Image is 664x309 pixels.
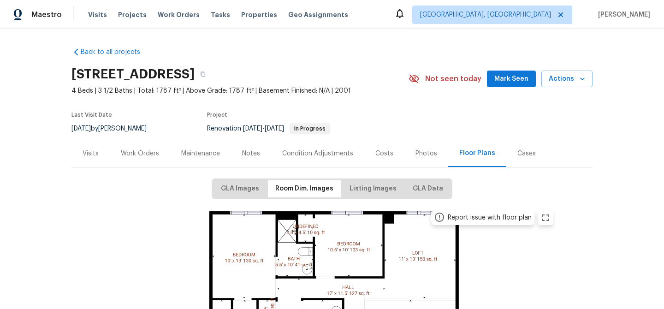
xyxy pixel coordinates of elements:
span: 4 Beds | 3 1/2 Baths | Total: 1787 ft² | Above Grade: 1787 ft² | Basement Finished: N/A | 2001 [71,86,409,95]
div: Report issue with floor plan [448,213,532,222]
a: Back to all projects [71,48,160,57]
span: Actions [549,73,585,85]
div: Maintenance [181,149,220,158]
button: GLA Images [213,180,267,197]
button: zoom in [538,210,553,225]
div: Floor Plans [459,149,495,158]
div: Visits [83,149,99,158]
span: Listing Images [350,183,397,195]
div: Notes [242,149,260,158]
div: Cases [517,149,536,158]
button: Mark Seen [487,71,536,88]
span: Room Dim. Images [275,183,333,195]
span: Work Orders [158,10,200,19]
span: Maestro [31,10,62,19]
span: In Progress [290,126,329,131]
button: Room Dim. Images [268,180,341,197]
span: [GEOGRAPHIC_DATA], [GEOGRAPHIC_DATA] [420,10,551,19]
span: Projects [118,10,147,19]
span: GLA Data [413,183,443,195]
button: GLA Data [405,180,451,197]
span: Properties [241,10,277,19]
button: Listing Images [342,180,404,197]
h2: [STREET_ADDRESS] [71,70,195,79]
div: Condition Adjustments [282,149,353,158]
span: Visits [88,10,107,19]
button: Actions [541,71,593,88]
span: [DATE] [243,125,262,132]
div: Work Orders [121,149,159,158]
span: Renovation [207,125,330,132]
span: Mark Seen [494,73,528,85]
span: Geo Assignments [288,10,348,19]
span: [PERSON_NAME] [594,10,650,19]
button: Copy Address [195,66,211,83]
span: Tasks [211,12,230,18]
span: Not seen today [425,74,481,83]
span: [DATE] [71,125,91,132]
span: - [243,125,284,132]
span: [DATE] [265,125,284,132]
div: by [PERSON_NAME] [71,123,158,134]
span: Project [207,112,227,118]
div: Photos [415,149,437,158]
span: GLA Images [221,183,259,195]
span: Last Visit Date [71,112,112,118]
div: Costs [375,149,393,158]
